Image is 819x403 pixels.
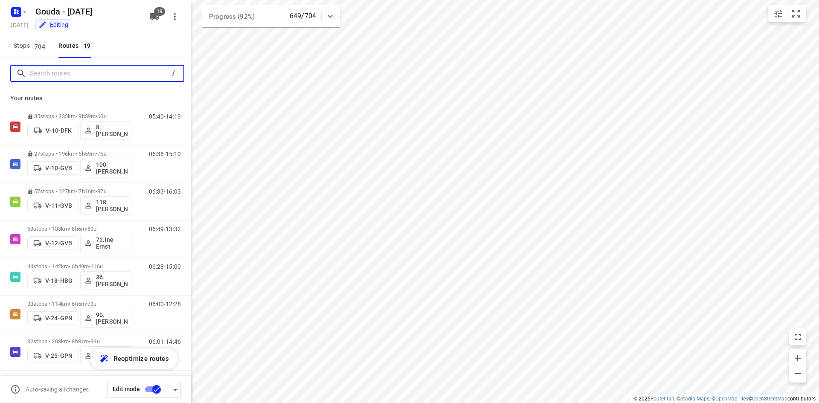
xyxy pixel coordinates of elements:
p: 55. [PERSON_NAME] [96,349,128,362]
li: © 2025 , © , © © contributors [633,396,816,402]
p: V-18-HBG [45,277,73,284]
span: Progress (92%) [209,13,255,20]
div: Driver app settings [170,384,180,394]
a: Stadia Maps [680,396,709,402]
p: 06:38-15:10 [149,151,181,157]
span: 19 [154,7,165,16]
button: V-11-GVB [27,199,78,212]
span: Reoptimize routes [113,353,169,364]
p: 118.[PERSON_NAME] [96,199,128,212]
div: Routes [58,41,95,51]
p: 53 stops • 183km • 8h6m [27,226,131,232]
p: 06:01-14:46 [149,338,181,345]
span: 60u [97,113,106,119]
p: 8. [PERSON_NAME] [96,124,128,137]
p: 73.Ine Ernst [96,236,128,250]
p: 05:40-14:19 [149,113,181,120]
div: / [169,69,178,78]
span: • [96,113,97,119]
p: 06:28-15:00 [149,263,181,270]
span: 93u [90,338,99,345]
input: Search routes [30,67,169,80]
p: 36. [PERSON_NAME] [96,274,128,287]
p: 27 stops • 196km • 6h59m [27,151,131,157]
p: 35 stops • 333km • 9h39m [27,113,131,119]
button: 73.Ine Ernst [80,234,131,252]
p: 57 stops • 127km • 7h16m [27,188,131,194]
button: 118.[PERSON_NAME] [80,196,131,215]
button: 8. [PERSON_NAME] [80,121,131,140]
p: V-10-GVB [45,165,72,171]
p: 33 stops • 114km • 6h5m [27,301,131,307]
span: 83u [87,226,96,232]
p: 06:00-12:28 [149,301,181,307]
p: V-24-GPN [45,315,73,322]
button: V-24-GPN [27,311,78,325]
button: 90.[PERSON_NAME] [80,309,131,328]
p: Auto-saving all changes [26,386,89,393]
button: V-25-GPN [27,349,78,362]
button: Fit zoom [787,5,804,22]
span: • [89,263,90,270]
p: 06:33-16:03 [149,188,181,195]
p: V-12-GVB [45,240,72,246]
button: 55. [PERSON_NAME] [80,346,131,365]
h5: Rename [32,5,142,18]
a: OpenMapTiles [715,396,748,402]
button: More [166,8,183,25]
p: 100.[PERSON_NAME] [96,161,128,175]
p: 32 stops • 208km • 8h31m [27,338,131,345]
span: 116u [90,263,103,270]
span: Stops [14,41,50,51]
span: Edit mode [113,386,140,392]
p: V-25-GPN [45,352,73,359]
a: OpenStreetMap [752,396,787,402]
span: 19 [81,41,93,49]
button: V-12-GVB [27,236,78,250]
button: 19 [146,8,163,25]
span: 704 [32,42,47,50]
button: V-10-GVB [27,161,78,175]
p: 649/704 [290,11,316,21]
a: Routetitan [651,396,674,402]
p: Your routes [10,94,181,103]
button: 100.[PERSON_NAME] [80,159,131,177]
button: V-18-HBG [27,274,78,287]
p: V-10-DFK [46,127,72,134]
div: Progress (92%)649/704 [202,5,340,27]
button: Map settings [770,5,787,22]
button: V-10-DFK [27,124,78,137]
span: • [89,338,90,345]
button: 36. [PERSON_NAME] [80,271,131,290]
h5: Project date [8,20,32,30]
p: 06:49-13:32 [149,226,181,232]
span: • [86,301,87,307]
div: small contained button group [768,5,806,22]
span: 75u [97,151,106,157]
div: You are currently in edit mode. [38,20,68,29]
p: 90.[PERSON_NAME] [96,311,128,325]
p: 44 stops • 142km • 6h49m [27,263,131,270]
span: • [96,188,97,194]
span: • [86,226,87,232]
span: 73u [87,301,96,307]
span: • [96,151,97,157]
p: V-11-GVB [45,202,72,209]
button: Reoptimize routes [90,348,177,369]
span: 97u [97,188,106,194]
